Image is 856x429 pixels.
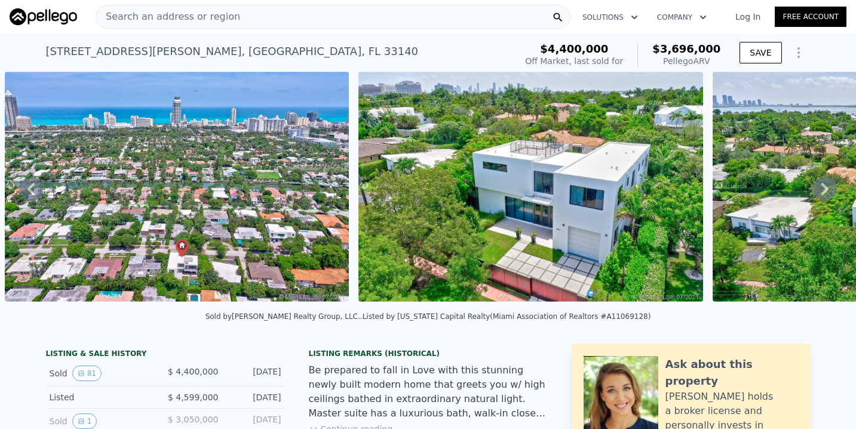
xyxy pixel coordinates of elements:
div: LISTING & SALE HISTORY [46,349,285,361]
a: Free Account [775,7,846,27]
div: Off Market, last sold for [525,55,623,67]
div: Sold [50,366,156,381]
button: View historical data [72,366,102,381]
img: Pellego [10,8,77,25]
span: $ 4,400,000 [168,367,219,376]
div: Be prepared to fall in Love with this stunning newly built modern home that greets you w/ high ce... [309,363,548,421]
div: [DATE] [228,391,281,403]
a: Log In [721,11,775,23]
span: $4,400,000 [540,42,608,55]
div: Sold by [PERSON_NAME] Realty Group, LLC. . [205,312,363,321]
div: Listing Remarks (Historical) [309,349,548,358]
button: Show Options [787,41,811,65]
div: Ask about this property [665,356,799,390]
div: Sold [50,413,156,429]
div: [DATE] [228,413,281,429]
div: [DATE] [228,366,281,381]
span: Search an address or region [96,10,240,24]
img: Sale: 41513691 Parcel: 29338762 [358,72,703,302]
span: $3,696,000 [652,42,720,55]
span: $ 4,599,000 [168,393,219,402]
button: SAVE [740,42,781,63]
button: Solutions [573,7,648,28]
div: Listed [50,391,156,403]
div: Listed by [US_STATE] Capital Realty (Miami Association of Realtors #A11069128) [363,312,651,321]
div: Pellego ARV [652,55,720,67]
span: $ 3,050,000 [168,415,219,424]
div: [STREET_ADDRESS][PERSON_NAME] , [GEOGRAPHIC_DATA] , FL 33140 [46,43,419,60]
button: View historical data [72,413,97,429]
button: Company [648,7,716,28]
img: Sale: 41513691 Parcel: 29338762 [5,72,349,302]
